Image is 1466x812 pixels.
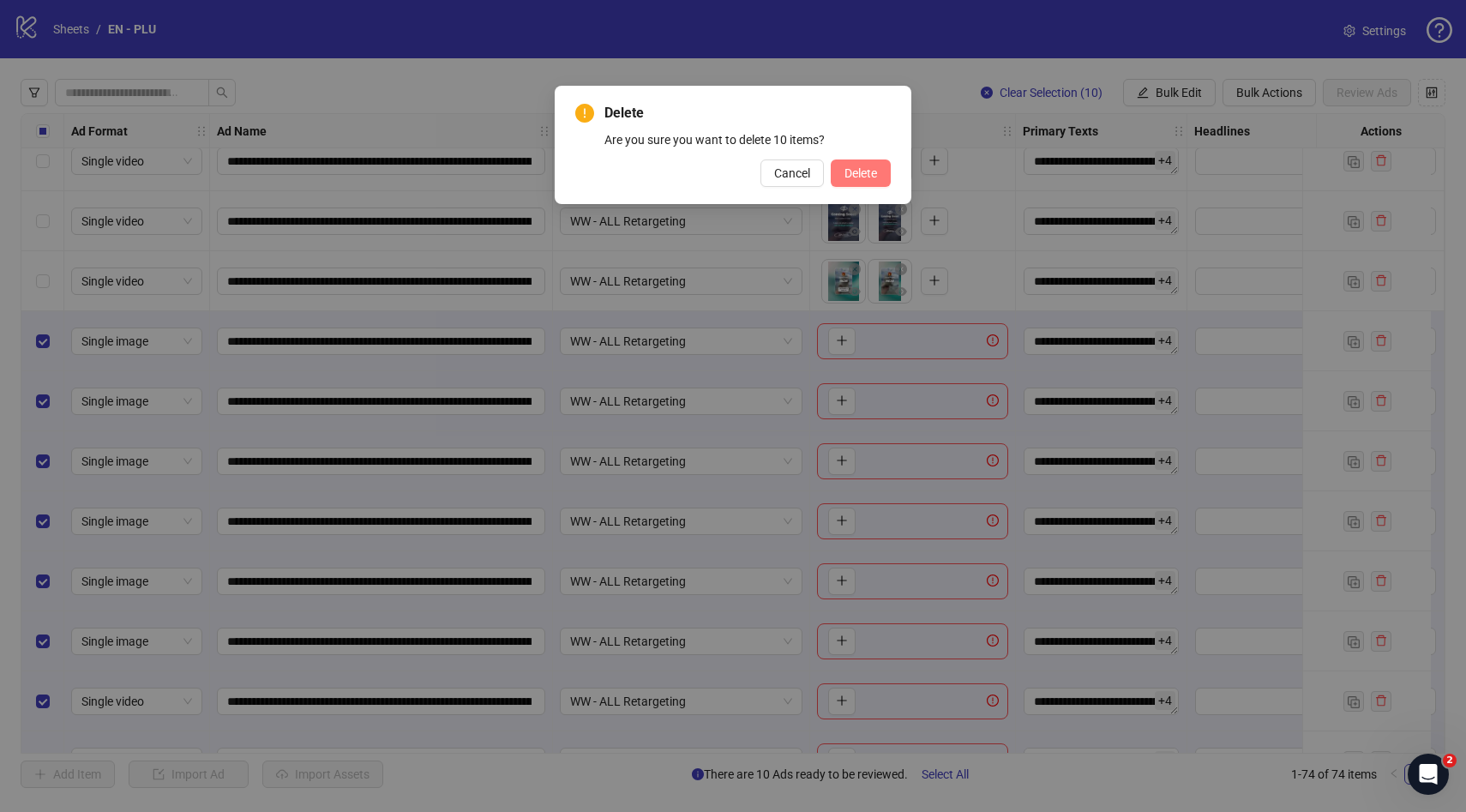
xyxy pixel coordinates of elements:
[831,159,891,187] button: Delete
[1443,754,1457,767] span: 2
[575,104,594,123] span: exclamation-circle
[604,130,891,149] div: Are you sure you want to delete 10 items?
[604,103,891,123] span: Delete
[760,159,824,187] button: Cancel
[774,166,810,180] span: Cancel
[844,166,877,180] span: Delete
[1408,754,1449,795] iframe: Intercom live chat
